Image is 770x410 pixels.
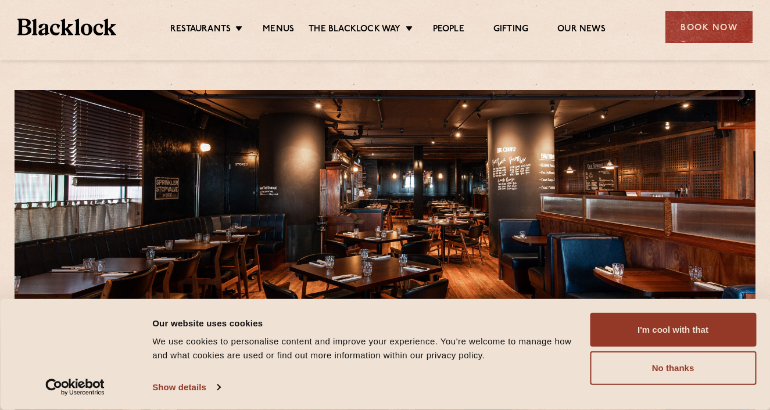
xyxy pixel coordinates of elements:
a: Show details [152,379,220,396]
a: Gifting [493,24,528,37]
img: BL_Textured_Logo-footer-cropped.svg [17,19,116,35]
a: Usercentrics Cookiebot - opens in a new window [24,379,126,396]
a: The Blacklock Way [309,24,400,37]
div: Book Now [665,11,753,43]
button: I'm cool with that [590,313,756,347]
div: We use cookies to personalise content and improve your experience. You're welcome to manage how a... [152,335,576,362]
a: Restaurants [170,24,231,37]
a: Our News [557,24,606,37]
button: No thanks [590,351,756,385]
div: Our website uses cookies [152,316,576,330]
a: Menus [263,24,294,37]
a: People [433,24,464,37]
